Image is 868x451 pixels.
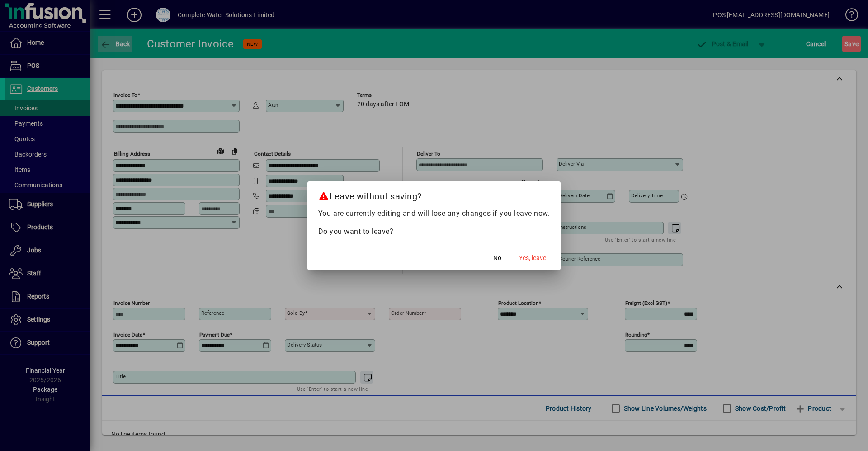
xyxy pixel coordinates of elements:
[318,226,550,237] p: Do you want to leave?
[483,250,512,266] button: No
[519,253,546,263] span: Yes, leave
[318,208,550,219] p: You are currently editing and will lose any changes if you leave now.
[493,253,501,263] span: No
[307,181,561,208] h2: Leave without saving?
[515,250,550,266] button: Yes, leave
